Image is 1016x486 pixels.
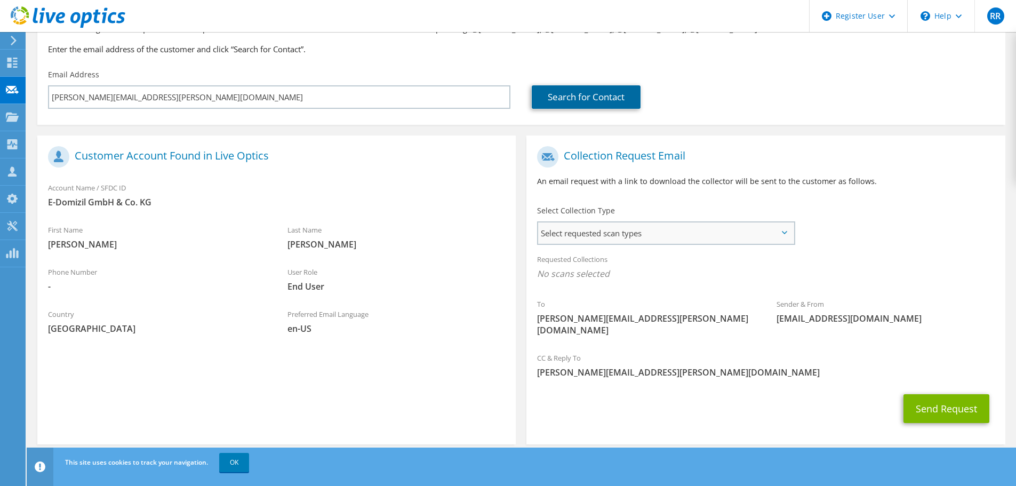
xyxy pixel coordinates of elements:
div: First Name [37,219,277,256]
div: Country [37,303,277,340]
span: [PERSON_NAME][EMAIL_ADDRESS][PERSON_NAME][DOMAIN_NAME] [537,313,755,336]
h1: Customer Account Found in Live Optics [48,146,500,168]
span: RR [987,7,1004,25]
h1: Collection Request Email [537,146,989,168]
span: [GEOGRAPHIC_DATA] [48,323,266,334]
a: Search for Contact [532,85,641,109]
div: Account Name / SFDC ID [37,177,516,213]
span: Select requested scan types [538,222,794,244]
label: Email Address [48,69,99,80]
div: Phone Number [37,261,277,298]
span: End User [287,281,506,292]
span: [PERSON_NAME] [48,238,266,250]
button: Send Request [903,394,989,423]
span: [PERSON_NAME][EMAIL_ADDRESS][PERSON_NAME][DOMAIN_NAME] [537,367,994,378]
span: This site uses cookies to track your navigation. [65,458,208,467]
div: Sender & From [766,293,1005,330]
div: Last Name [277,219,516,256]
div: User Role [277,261,516,298]
h3: Enter the email address of the customer and click “Search for Contact”. [48,43,995,55]
span: - [48,281,266,292]
a: OK [219,453,249,472]
div: Preferred Email Language [277,303,516,340]
svg: \n [921,11,930,21]
span: [EMAIL_ADDRESS][DOMAIN_NAME] [777,313,995,324]
div: Requested Collections [526,248,1005,288]
label: Select Collection Type [537,205,615,216]
span: E-Domizil GmbH & Co. KG [48,196,505,208]
p: An email request with a link to download the collector will be sent to the customer as follows. [537,176,994,187]
div: CC & Reply To [526,347,1005,384]
span: en-US [287,323,506,334]
div: To [526,293,766,341]
span: [PERSON_NAME] [287,238,506,250]
span: No scans selected [537,268,994,280]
